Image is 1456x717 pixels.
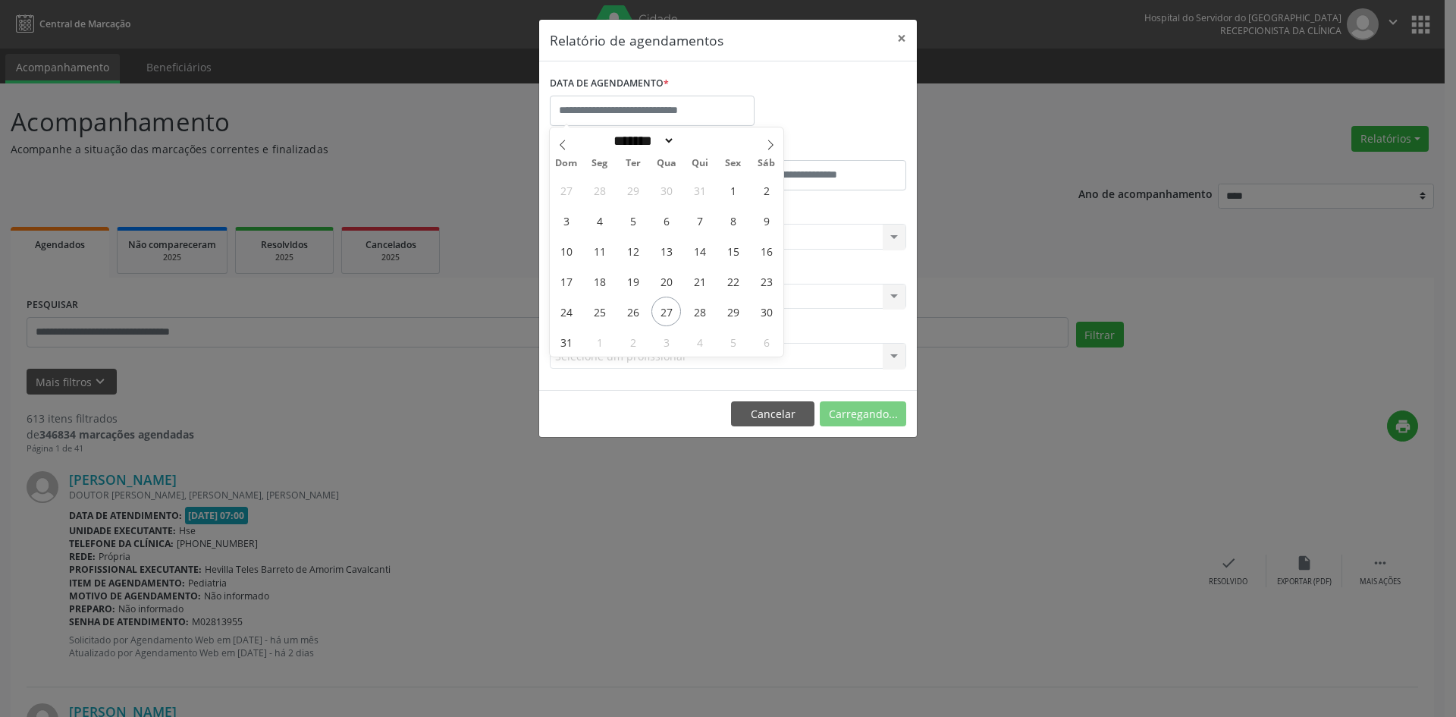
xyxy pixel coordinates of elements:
span: Agosto 27, 2025 [651,297,681,326]
label: DATA DE AGENDAMENTO [550,72,669,96]
span: Ter [617,159,650,168]
span: Agosto 2, 2025 [752,175,781,205]
span: Setembro 1, 2025 [585,327,614,357]
span: Agosto 21, 2025 [685,266,714,296]
span: Agosto 12, 2025 [618,236,648,266]
span: Julho 30, 2025 [651,175,681,205]
span: Agosto 23, 2025 [752,266,781,296]
span: Agosto 29, 2025 [718,297,748,326]
span: Agosto 20, 2025 [651,266,681,296]
span: Sex [717,159,750,168]
button: Cancelar [731,401,814,427]
span: Qua [650,159,683,168]
button: Close [886,20,917,57]
select: Month [608,133,675,149]
span: Agosto 11, 2025 [585,236,614,266]
span: Agosto 30, 2025 [752,297,781,326]
input: Year [675,133,725,149]
span: Agosto 9, 2025 [752,206,781,235]
span: Julho 27, 2025 [551,175,581,205]
span: Agosto 15, 2025 [718,236,748,266]
span: Agosto 24, 2025 [551,297,581,326]
span: Setembro 3, 2025 [651,327,681,357]
span: Agosto 4, 2025 [585,206,614,235]
span: Dom [550,159,583,168]
span: Agosto 1, 2025 [718,175,748,205]
span: Agosto 26, 2025 [618,297,648,326]
span: Agosto 22, 2025 [718,266,748,296]
h5: Relatório de agendamentos [550,30,723,50]
span: Qui [683,159,717,168]
label: ATÉ [732,137,906,160]
span: Agosto 16, 2025 [752,236,781,266]
span: Agosto 3, 2025 [551,206,581,235]
span: Julho 29, 2025 [618,175,648,205]
span: Agosto 31, 2025 [551,327,581,357]
span: Julho 28, 2025 [585,175,614,205]
span: Agosto 19, 2025 [618,266,648,296]
span: Setembro 4, 2025 [685,327,714,357]
span: Agosto 8, 2025 [718,206,748,235]
span: Agosto 5, 2025 [618,206,648,235]
span: Setembro 2, 2025 [618,327,648,357]
span: Setembro 6, 2025 [752,327,781,357]
span: Agosto 17, 2025 [551,266,581,296]
span: Sáb [750,159,783,168]
span: Agosto 28, 2025 [685,297,714,326]
span: Setembro 5, 2025 [718,327,748,357]
span: Agosto 10, 2025 [551,236,581,266]
span: Agosto 7, 2025 [685,206,714,235]
span: Agosto 6, 2025 [651,206,681,235]
span: Seg [583,159,617,168]
span: Agosto 18, 2025 [585,266,614,296]
span: Julho 31, 2025 [685,175,714,205]
span: Agosto 25, 2025 [585,297,614,326]
span: Agosto 14, 2025 [685,236,714,266]
button: Carregando... [820,401,906,427]
span: Agosto 13, 2025 [651,236,681,266]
